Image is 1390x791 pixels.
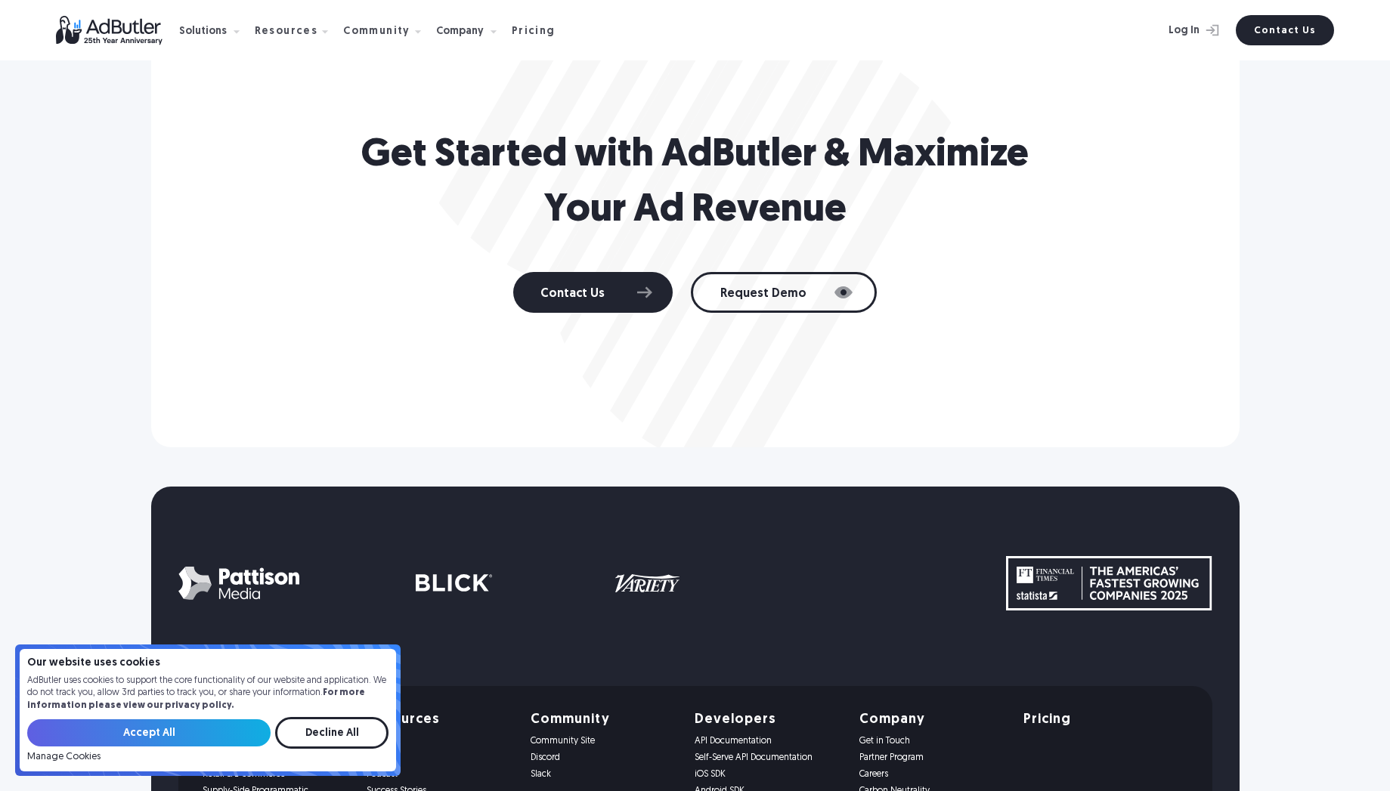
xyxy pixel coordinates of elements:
a: Events [367,752,512,763]
a: Partner Program [859,752,1005,763]
div: Resources [255,26,318,37]
h5: Resources [367,713,512,727]
input: Decline All [275,717,389,749]
h4: Our website uses cookies [27,658,389,669]
a: Blog [367,736,512,746]
a: Podcast [367,769,512,780]
a: Contact Us [1236,15,1334,45]
input: Accept All [27,719,271,746]
a: Log In [1128,15,1227,45]
a: Request Demo [691,272,877,313]
h5: Developers [695,713,841,727]
a: Pricing [512,23,568,37]
h5: Company [859,713,1005,727]
a: Slack [531,769,676,780]
h5: Community [531,713,676,727]
a: Self-Serve API Documentation [695,752,841,763]
a: iOS SDK [695,769,841,780]
h5: Pricing [1023,713,1071,727]
div: Solutions [179,26,227,37]
div: Company [436,26,484,37]
a: Get in Touch [859,736,1005,746]
a: Discord [531,752,676,763]
h2: Get Started with AdButler & Maximize Your Ad Revenue [355,128,1036,239]
div: Pricing [512,26,556,37]
p: AdButler uses cookies to support the core functionality of our website and application. We do not... [27,675,389,712]
a: Careers [859,769,1005,780]
a: Pricing [1023,713,1169,727]
a: Contact Us [513,272,673,313]
div: Community [343,26,410,37]
a: Manage Cookies [27,752,101,762]
a: API Documentation [695,736,841,746]
a: Community Site [531,736,676,746]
